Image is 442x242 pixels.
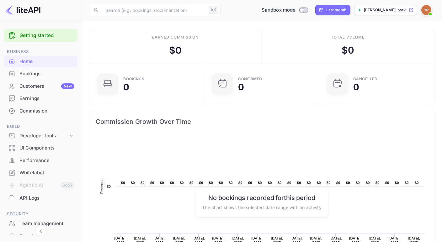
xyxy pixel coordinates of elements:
[19,169,74,176] div: Whitelabel
[19,58,74,65] div: Home
[209,6,218,14] div: ⌘K
[169,43,182,57] div: $ 0
[4,55,77,68] div: Home
[4,155,77,167] div: Performance
[262,7,296,14] span: Sandbox mode
[4,167,77,178] a: Whitelabel
[123,77,144,81] div: Bookings
[219,181,223,185] text: $0
[336,181,340,185] text: $0
[268,181,272,185] text: $0
[238,181,242,185] text: $0
[61,83,74,89] div: New
[258,181,262,185] text: $0
[4,105,77,117] a: Commission
[4,48,77,55] span: Business
[107,185,111,188] text: $0
[19,132,68,139] div: Developer tools
[4,155,77,166] a: Performance
[4,80,77,92] div: CustomersNew
[19,157,74,164] div: Performance
[202,204,321,210] p: The chart shows the selected date range with no activity
[4,130,77,141] div: Developer tools
[4,55,77,67] a: Home
[405,181,409,185] text: $0
[315,5,351,15] div: Click to change the date range period
[356,181,360,185] text: $0
[19,145,74,152] div: UI Components
[19,83,74,90] div: Customers
[317,181,321,185] text: $0
[4,211,77,218] span: Security
[170,181,174,185] text: $0
[366,181,370,185] text: $0
[287,181,291,185] text: $0
[202,194,321,201] h6: No bookings recorded for this period
[4,218,77,229] a: Team management
[4,123,77,130] span: Build
[100,178,104,194] text: Revenue
[96,117,428,127] span: Commission Growth Over Time
[19,220,74,227] div: Team management
[209,181,213,185] text: $0
[421,5,431,15] img: Tim Park
[189,181,194,185] text: $0
[238,77,262,81] div: Confirmed
[4,192,77,204] a: API Logs
[102,4,206,16] input: Search (e.g. bookings, documentation)
[297,181,301,185] text: $0
[19,70,74,77] div: Bookings
[259,7,310,14] div: Switch to Production mode
[150,181,154,185] text: $0
[342,43,354,57] div: $ 0
[199,181,203,185] text: $0
[19,195,74,202] div: API Logs
[131,181,135,185] text: $0
[4,92,77,105] div: Earnings
[326,7,347,13] div: Last month
[123,83,129,92] div: 0
[4,68,77,79] a: Bookings
[331,34,365,40] div: Total volume
[278,181,282,185] text: $0
[364,7,407,13] p: [PERSON_NAME]-park-ghkao.nuitee....
[238,83,244,92] div: 0
[395,181,399,185] text: $0
[35,226,46,237] button: Collapse navigation
[4,192,77,204] div: API Logs
[4,68,77,80] div: Bookings
[307,181,311,185] text: $0
[4,80,77,92] a: CustomersNew
[375,181,380,185] text: $0
[19,32,74,39] a: Getting started
[4,218,77,230] div: Team management
[5,5,40,15] img: LiteAPI logo
[160,181,164,185] text: $0
[229,181,233,185] text: $0
[4,142,77,154] a: UI Components
[353,83,359,92] div: 0
[4,230,77,242] a: Fraud management
[248,181,252,185] text: $0
[19,233,74,240] div: Fraud management
[19,95,74,102] div: Earnings
[4,29,77,42] div: Getting started
[121,181,125,185] text: $0
[19,108,74,115] div: Commission
[141,181,145,185] text: $0
[327,181,331,185] text: $0
[4,92,77,104] a: Earnings
[180,181,184,185] text: $0
[152,34,199,40] div: Earned commission
[346,181,350,185] text: $0
[415,181,419,185] text: $0
[385,181,389,185] text: $0
[353,77,378,81] div: CANCELLED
